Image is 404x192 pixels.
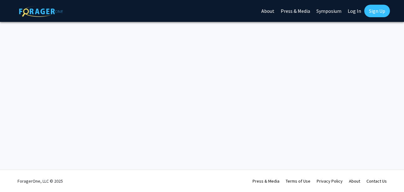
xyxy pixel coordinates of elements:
a: Sign Up [364,5,390,17]
a: Press & Media [253,178,279,184]
div: ForagerOne, LLC © 2025 [18,170,63,192]
a: Contact Us [366,178,387,184]
img: ForagerOne Logo [19,6,63,17]
a: Privacy Policy [317,178,343,184]
a: About [349,178,360,184]
a: Terms of Use [286,178,310,184]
